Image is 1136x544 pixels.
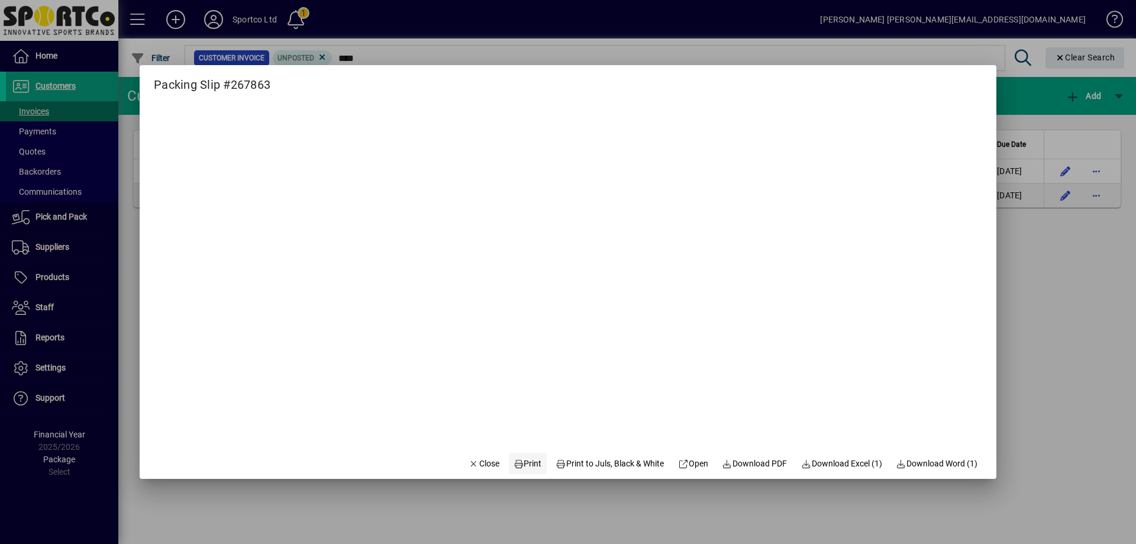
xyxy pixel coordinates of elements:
[140,65,285,94] h2: Packing Slip #267863
[464,453,504,474] button: Close
[509,453,547,474] button: Print
[673,453,713,474] a: Open
[892,453,983,474] button: Download Word (1)
[469,458,499,470] span: Close
[796,453,887,474] button: Download Excel (1)
[514,458,542,470] span: Print
[556,458,664,470] span: Print to Juls, Black & White
[801,458,882,470] span: Download Excel (1)
[678,458,708,470] span: Open
[896,458,978,470] span: Download Word (1)
[551,453,669,474] button: Print to Juls, Black & White
[722,458,788,470] span: Download PDF
[718,453,792,474] a: Download PDF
